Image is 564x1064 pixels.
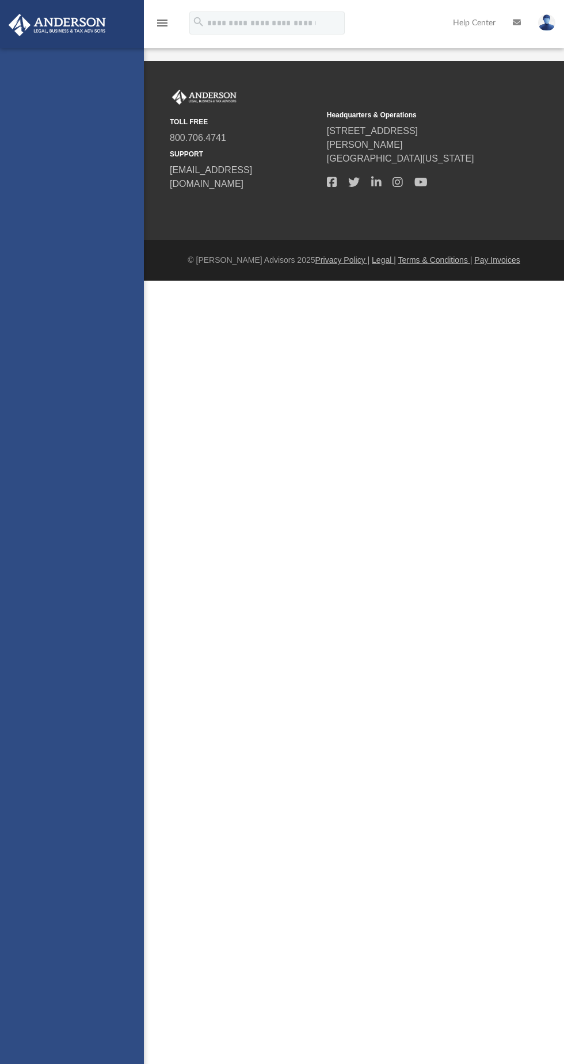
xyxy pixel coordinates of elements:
[170,149,319,159] small: SUPPORT
[327,126,418,150] a: [STREET_ADDRESS][PERSON_NAME]
[5,14,109,36] img: Anderson Advisors Platinum Portal
[327,110,476,120] small: Headquarters & Operations
[327,154,474,163] a: [GEOGRAPHIC_DATA][US_STATE]
[192,16,205,28] i: search
[170,117,319,127] small: TOLL FREE
[398,255,472,265] a: Terms & Conditions |
[315,255,370,265] a: Privacy Policy |
[170,133,226,143] a: 800.706.4741
[144,254,564,266] div: © [PERSON_NAME] Advisors 2025
[474,255,520,265] a: Pay Invoices
[170,90,239,105] img: Anderson Advisors Platinum Portal
[155,16,169,30] i: menu
[155,22,169,30] a: menu
[538,14,555,31] img: User Pic
[170,165,252,189] a: [EMAIL_ADDRESS][DOMAIN_NAME]
[372,255,396,265] a: Legal |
